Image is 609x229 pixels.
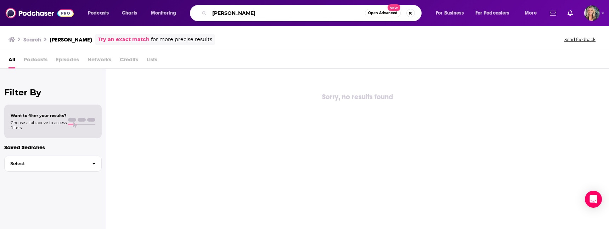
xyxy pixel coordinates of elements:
[436,8,464,18] span: For Business
[56,54,79,68] span: Episodes
[525,8,537,18] span: More
[11,113,67,118] span: Want to filter your results?
[584,5,600,21] button: Show profile menu
[146,7,185,19] button: open menu
[4,87,102,97] h2: Filter By
[83,7,118,19] button: open menu
[151,35,212,44] span: for more precise results
[4,156,102,172] button: Select
[98,35,150,44] a: Try an exact match
[431,7,473,19] button: open menu
[6,6,74,20] img: Podchaser - Follow, Share and Rate Podcasts
[368,11,397,15] span: Open Advanced
[197,5,428,21] div: Search podcasts, credits, & more...
[9,54,15,68] a: All
[151,8,176,18] span: Monitoring
[585,191,602,208] div: Open Intercom Messenger
[471,7,520,19] button: open menu
[122,8,137,18] span: Charts
[562,37,598,43] button: Send feedback
[388,4,400,11] span: New
[520,7,546,19] button: open menu
[5,161,86,166] span: Select
[106,91,609,103] div: Sorry, no results found
[50,36,92,43] h3: [PERSON_NAME]
[4,144,102,151] p: Saved Searches
[11,120,67,130] span: Choose a tab above to access filters.
[88,54,111,68] span: Networks
[584,5,600,21] span: Logged in as lisa.beech
[120,54,138,68] span: Credits
[584,5,600,21] img: User Profile
[24,54,47,68] span: Podcasts
[209,7,365,19] input: Search podcasts, credits, & more...
[365,9,401,17] button: Open AdvancedNew
[147,54,157,68] span: Lists
[475,8,509,18] span: For Podcasters
[565,7,576,19] a: Show notifications dropdown
[23,36,41,43] h3: Search
[547,7,559,19] a: Show notifications dropdown
[88,8,109,18] span: Podcasts
[117,7,141,19] a: Charts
